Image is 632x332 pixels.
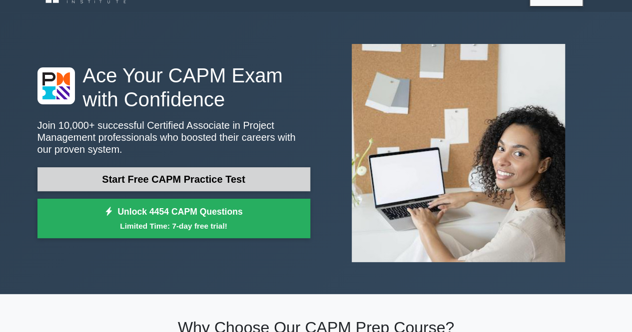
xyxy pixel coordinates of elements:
a: Start Free CAPM Practice Test [37,167,310,191]
p: Join 10,000+ successful Certified Associate in Project Management professionals who boosted their... [37,119,310,155]
h1: Ace Your CAPM Exam with Confidence [37,63,310,111]
small: Limited Time: 7-day free trial! [50,220,298,232]
a: Unlock 4454 CAPM QuestionsLimited Time: 7-day free trial! [37,199,310,239]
